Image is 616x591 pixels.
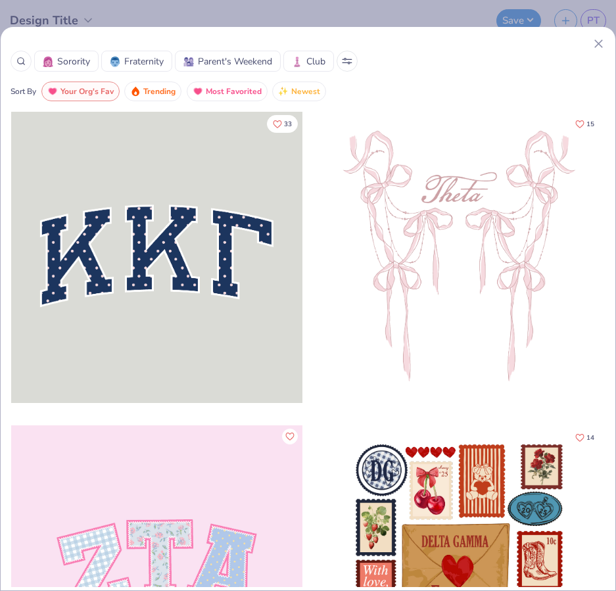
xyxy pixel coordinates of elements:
[292,57,302,67] img: Club
[267,115,298,133] button: Like
[306,55,325,68] span: Club
[193,86,203,97] img: most_fav.gif
[143,84,176,99] span: Trending
[11,85,36,97] div: Sort By
[187,82,268,101] button: Most Favorited
[282,429,298,444] button: Like
[124,55,164,68] span: Fraternity
[206,84,262,99] span: Most Favorited
[291,84,320,99] span: Newest
[43,57,53,67] img: Sorority
[41,82,120,101] button: Your Org's Fav
[57,55,90,68] span: Sorority
[569,115,600,133] button: Like
[337,51,358,72] button: Sort Popup Button
[101,51,172,72] button: FraternityFraternity
[124,82,181,101] button: Trending
[34,51,99,72] button: SororitySorority
[183,57,194,67] img: Parent's Weekend
[569,429,600,446] button: Like
[586,435,594,441] span: 14
[586,121,594,128] span: 15
[130,86,141,97] img: trending.gif
[283,51,334,72] button: ClubClub
[284,121,292,128] span: 33
[175,51,281,72] button: Parent's WeekendParent's Weekend
[110,57,120,67] img: Fraternity
[198,55,272,68] span: Parent's Weekend
[272,82,326,101] button: Newest
[60,84,114,99] span: Your Org's Fav
[278,86,289,97] img: newest.gif
[47,86,58,97] img: most_fav.gif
